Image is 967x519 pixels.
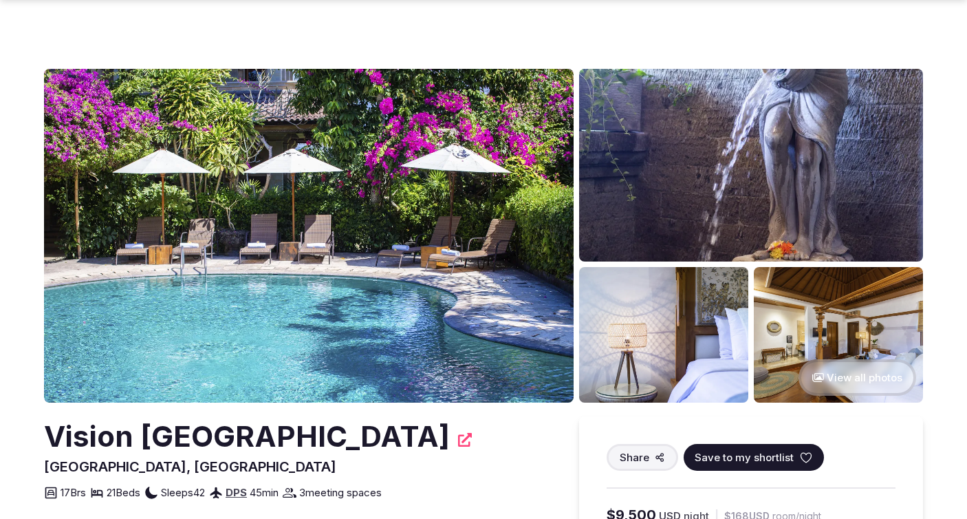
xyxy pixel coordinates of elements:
span: [GEOGRAPHIC_DATA], [GEOGRAPHIC_DATA] [44,458,336,475]
span: Save to my shortlist [695,450,794,465]
img: Venue cover photo [44,69,574,403]
button: Save to my shortlist [684,444,824,471]
span: 17 Brs [61,485,86,500]
h2: Vision [GEOGRAPHIC_DATA] [44,416,450,457]
span: 3 meeting spaces [299,485,382,500]
span: 21 Beds [107,485,140,500]
img: Venue gallery photo [754,267,923,403]
img: Venue gallery photo [579,267,748,403]
button: View all photos [798,359,916,396]
span: 45 min [250,485,279,500]
img: Venue gallery photo [579,69,923,262]
span: Sleeps 42 [161,485,205,500]
button: Share [607,444,678,471]
span: Share [620,450,649,465]
a: DPS [226,486,247,499]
